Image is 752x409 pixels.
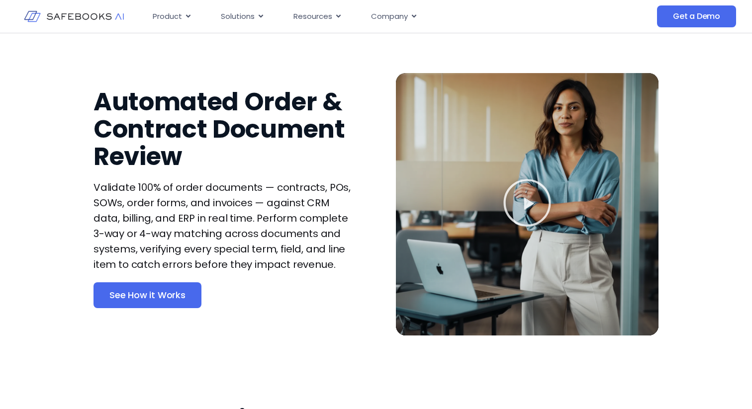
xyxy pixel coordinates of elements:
span: Resources [293,11,332,22]
div: Menu Toggle [145,7,572,26]
span: Product [153,11,182,22]
nav: Menu [145,7,572,26]
div: Play Video [502,178,552,231]
span: Get a Demo [673,11,720,21]
a: See How it Works [94,282,201,308]
a: Get a Demo [657,5,736,27]
h3: Automated Order & Contract Document Review [94,88,356,170]
span: Company [371,11,408,22]
span: See How it Works [109,290,186,300]
span: Solutions [221,11,255,22]
p: Validate 100% of order documents — contracts, POs, SOWs, order forms, and invoices — against CRM ... [94,180,356,272]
